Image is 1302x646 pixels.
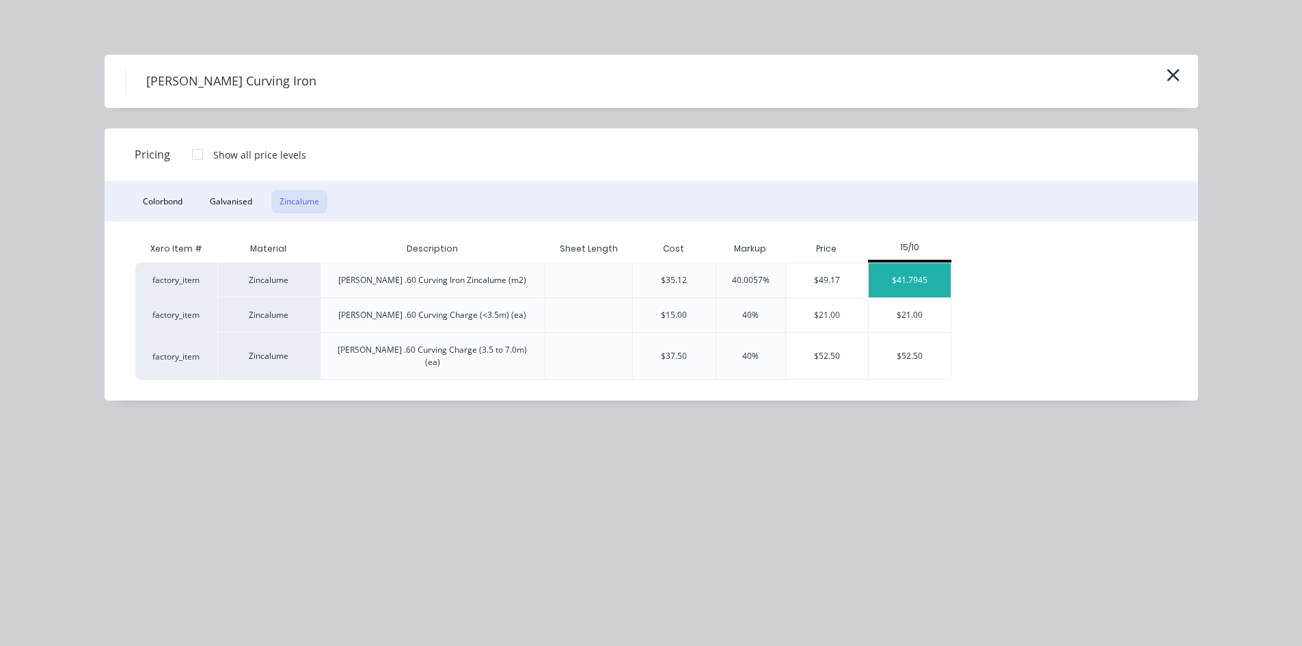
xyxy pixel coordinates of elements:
[135,263,217,297] div: factory_item
[869,333,951,379] div: $52.50
[338,309,526,321] div: [PERSON_NAME] .60 Curving Charge (<3.5m) (ea)
[716,235,785,263] div: Markup
[742,309,759,321] div: 40%
[135,297,217,332] div: factory_item
[786,263,869,297] div: $49.17
[135,146,170,163] span: Pricing
[785,235,869,263] div: Price
[661,274,687,286] div: $35.12
[125,68,337,94] h4: [PERSON_NAME] Curving Iron
[135,190,191,213] button: Colorbond
[338,274,526,286] div: [PERSON_NAME] .60 Curving Iron Zincalume (m2)
[786,333,869,379] div: $52.50
[786,298,869,332] div: $21.00
[135,235,217,263] div: Xero Item #
[661,309,687,321] div: $15.00
[135,332,217,380] div: factory_item
[213,148,306,162] div: Show all price levels
[632,235,716,263] div: Cost
[217,235,320,263] div: Material
[869,298,951,332] div: $21.00
[732,274,770,286] div: 40.0057%
[217,297,320,332] div: Zincalume
[396,232,469,266] div: Description
[331,344,534,368] div: [PERSON_NAME] .60 Curving Charge (3.5 to 7.0m) (ea)
[868,241,951,254] div: 15/10
[217,263,320,297] div: Zincalume
[661,350,687,362] div: $37.50
[217,332,320,380] div: Zincalume
[742,350,759,362] div: 40%
[549,232,629,266] div: Sheet Length
[869,263,951,297] div: $41.7945
[271,190,327,213] button: Zincalume
[202,190,260,213] button: Galvanised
